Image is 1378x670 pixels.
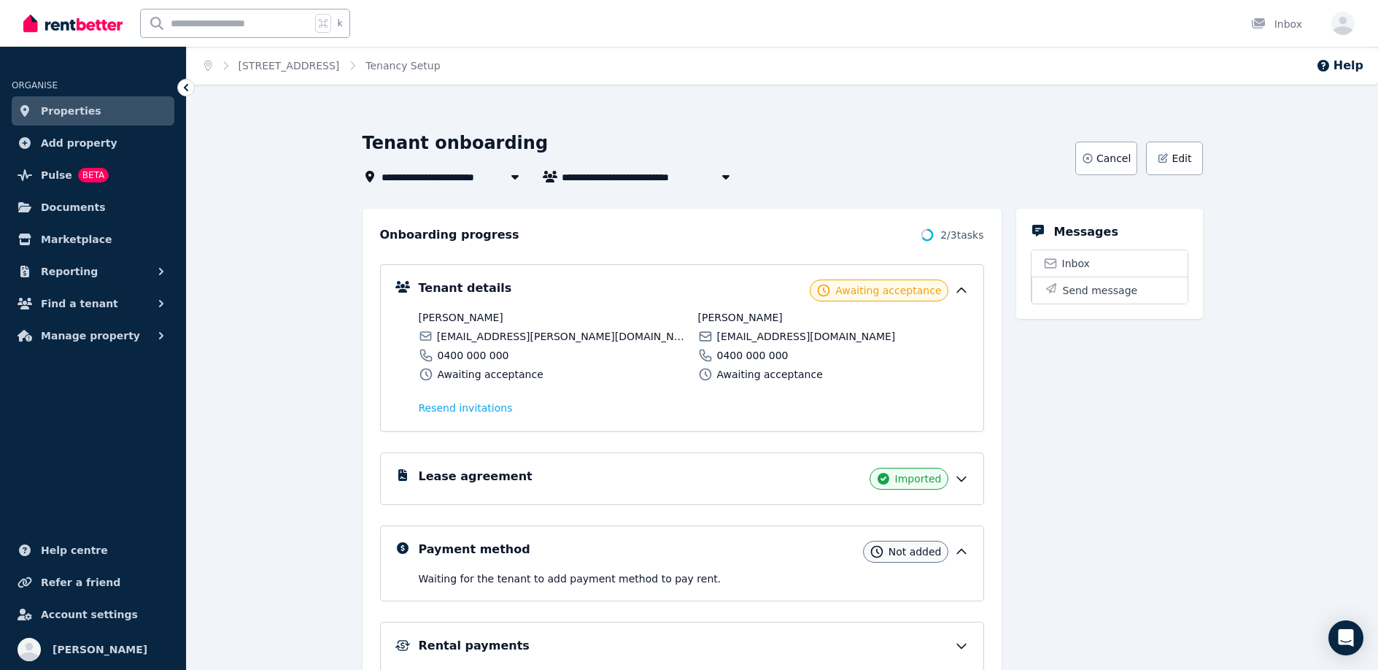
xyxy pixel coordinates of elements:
a: Properties [12,96,174,126]
button: Reporting [12,257,174,286]
h5: Tenant details [419,280,512,297]
h2: Onboarding progress [380,226,519,244]
span: Imported [895,471,942,486]
div: Inbox [1251,17,1302,31]
span: Documents [41,199,106,216]
span: [PERSON_NAME] [53,641,147,658]
a: Add property [12,128,174,158]
span: Edit [1172,151,1191,166]
a: Help centre [12,536,174,565]
span: Reporting [41,263,98,280]
a: Refer a friend [12,568,174,597]
span: Inbox [1062,256,1090,271]
img: RentBetter [23,12,123,34]
button: Find a tenant [12,289,174,318]
span: Refer a friend [41,574,120,591]
button: Cancel [1075,142,1137,175]
p: Waiting for the tenant to add payment method to pay rent . [419,571,969,586]
span: Awaiting acceptance [835,283,941,298]
span: Pulse [41,166,72,184]
button: Help [1316,57,1363,74]
div: Open Intercom Messenger [1328,620,1363,655]
span: Find a tenant [41,295,118,312]
span: [PERSON_NAME] [698,310,969,325]
span: Manage property [41,327,140,344]
span: Help centre [41,542,108,559]
span: Tenancy Setup [365,58,440,73]
span: 0400 000 000 [438,348,509,363]
h5: Lease agreement [419,468,533,485]
span: Account settings [41,606,138,623]
a: Documents [12,193,174,222]
a: [STREET_ADDRESS] [239,60,340,72]
span: Marketplace [41,231,112,248]
span: Add property [41,134,117,152]
span: Not added [889,544,942,559]
span: Resend invitation s [419,401,513,415]
a: Marketplace [12,225,174,254]
h1: Tenant onboarding [363,131,549,155]
span: ORGANISE [12,80,58,91]
img: Rental Payments [395,640,410,651]
a: Account settings [12,600,174,629]
span: Cancel [1096,151,1131,166]
span: BETA [78,168,109,182]
button: Manage property [12,321,174,350]
h5: Messages [1054,223,1118,241]
button: Send message [1031,277,1188,304]
h5: Rental payments [419,637,530,655]
span: Awaiting acceptance [717,367,823,382]
span: [EMAIL_ADDRESS][PERSON_NAME][DOMAIN_NAME] [437,329,689,344]
a: Inbox [1031,250,1188,277]
span: Send message [1063,283,1138,298]
span: k [337,18,342,29]
button: Resend invitations [419,401,513,415]
button: Edit [1146,142,1202,175]
nav: Breadcrumb [187,47,458,85]
span: Awaiting acceptance [438,367,543,382]
span: [PERSON_NAME] [419,310,689,325]
h5: Payment method [419,541,530,558]
a: PulseBETA [12,161,174,190]
span: Properties [41,102,101,120]
span: [EMAIL_ADDRESS][DOMAIN_NAME] [717,329,896,344]
span: 0400 000 000 [717,348,789,363]
span: 2 / 3 tasks [940,228,983,242]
